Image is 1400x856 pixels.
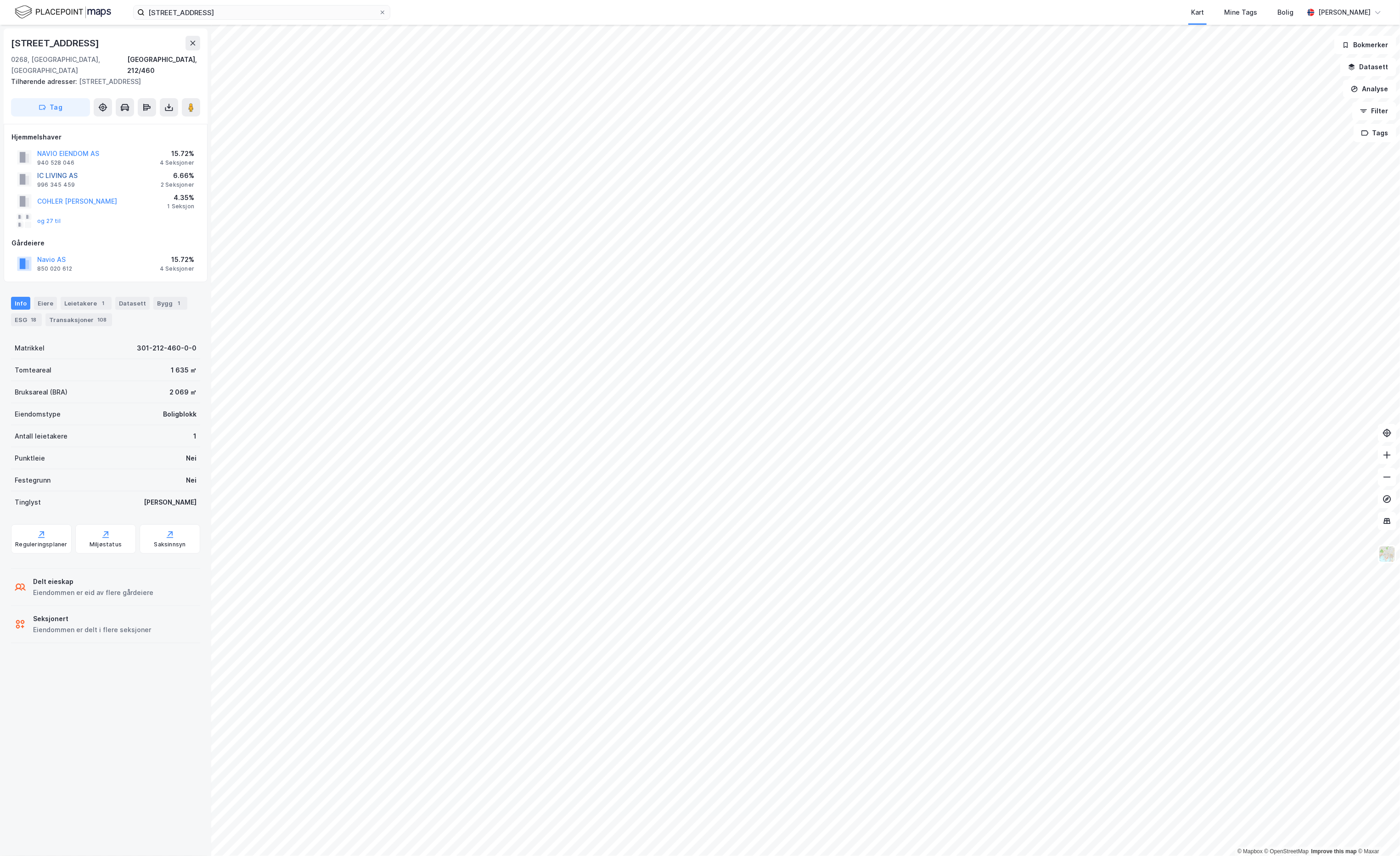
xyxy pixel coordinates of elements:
div: 0268, [GEOGRAPHIC_DATA], [GEOGRAPHIC_DATA] [11,54,128,76]
div: Eiendommen er eid av flere gårdeiere [33,587,153,598]
div: Hjemmelshaver [11,132,200,143]
div: Eiendomstype [15,409,61,420]
div: Festegrunn [15,475,51,486]
input: Søk på adresse, matrikkel, gårdeiere, leietakere eller personer [145,6,379,19]
div: Info [11,297,30,310]
img: logo.f888ab2527a4732fd821a326f86c7f29.svg [15,4,111,20]
div: [PERSON_NAME] [1318,7,1371,18]
button: Analyse [1343,80,1396,98]
div: Leietakere [61,297,112,310]
div: Tomteareal [15,365,51,376]
a: Mapbox [1237,848,1263,855]
div: 996 345 459 [37,181,75,189]
div: Eiere [34,297,57,310]
button: Filter [1352,102,1396,120]
div: [PERSON_NAME] [144,497,197,508]
div: Nei [186,453,197,464]
div: 940 528 046 [37,159,74,167]
div: Punktleie [15,453,45,464]
button: Tags [1354,124,1396,142]
div: 15.72% [160,148,194,159]
div: Delt eieskap [33,576,153,587]
div: Mine Tags [1224,7,1257,18]
img: Z [1378,545,1396,563]
div: Antall leietakere [15,431,67,442]
div: Nei [186,475,197,486]
span: Tilhørende adresser: [11,78,79,85]
div: 4.35% [167,192,194,203]
a: OpenStreetMap [1265,848,1309,855]
div: 1 [193,431,197,442]
div: 4 Seksjoner [160,159,194,167]
div: Kontrollprogram for chat [1354,812,1400,856]
div: [GEOGRAPHIC_DATA], 212/460 [128,54,200,76]
div: 1 635 ㎡ [171,365,197,376]
div: Miljøstatus [90,541,122,548]
div: 1 Seksjon [167,203,194,210]
div: Matrikkel [15,343,45,354]
div: 108 [96,315,108,324]
div: Reguleringsplaner [15,541,67,548]
div: 1 [174,299,184,308]
div: Datasett [115,297,150,310]
div: Boligblokk [163,409,197,420]
div: Tinglyst [15,497,41,508]
div: Kart [1191,7,1204,18]
button: Bokmerker [1334,36,1396,54]
div: Bruksareal (BRA) [15,387,67,398]
div: 6.66% [161,170,194,181]
div: Gårdeiere [11,238,200,249]
div: [STREET_ADDRESS] [11,36,101,50]
div: Seksjonert [33,613,151,624]
div: 1 [99,299,108,308]
div: 301-212-460-0-0 [137,343,197,354]
div: 18 [29,315,38,324]
div: ESG [11,313,42,326]
div: 4 Seksjoner [160,265,194,272]
div: 15.72% [160,254,194,265]
a: Improve this map [1311,848,1357,855]
div: Bygg [153,297,187,310]
div: [STREET_ADDRESS] [11,76,193,87]
div: 2 Seksjoner [161,181,194,189]
div: Transaksjoner [45,313,112,326]
button: Datasett [1340,58,1396,76]
div: 2 069 ㎡ [169,387,197,398]
div: Eiendommen er delt i flere seksjoner [33,624,151,635]
iframe: Chat Widget [1354,812,1400,856]
div: Bolig [1277,7,1293,18]
div: 850 020 612 [37,265,72,272]
button: Tag [11,98,90,117]
div: Saksinnsyn [154,541,186,548]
